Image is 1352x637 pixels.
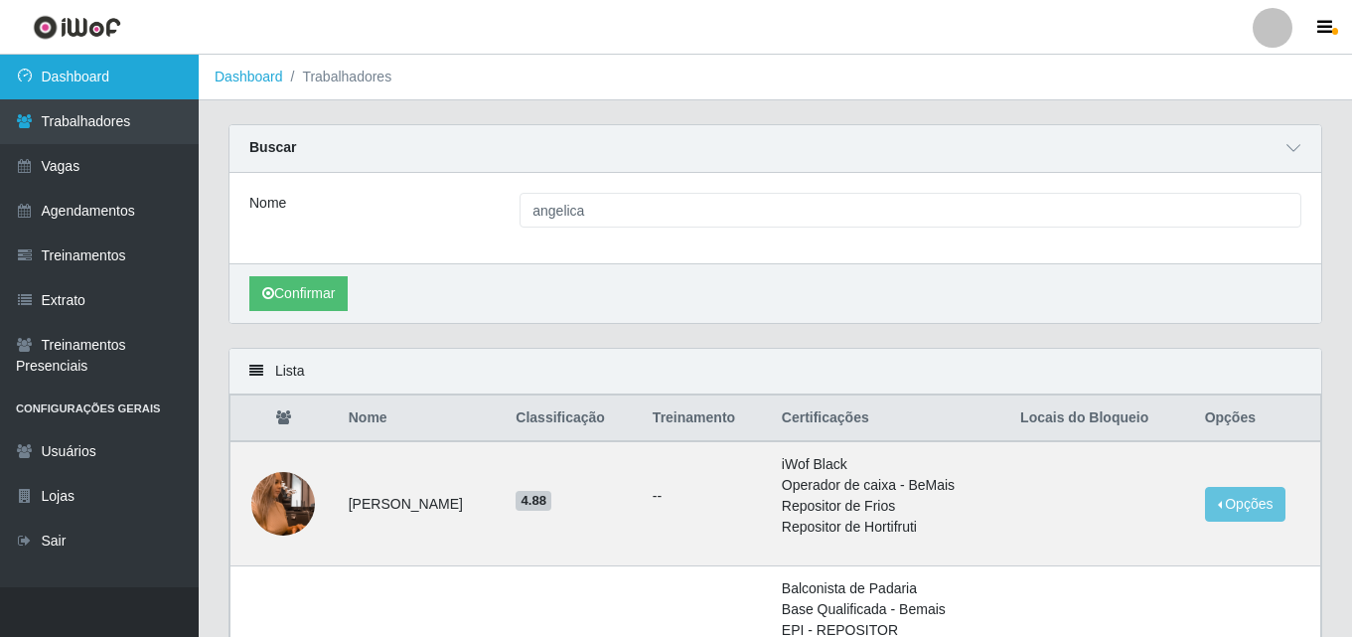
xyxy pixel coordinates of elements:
[1205,487,1286,522] button: Opções
[33,15,121,40] img: CoreUI Logo
[770,396,1008,442] th: Certificações
[1008,396,1193,442] th: Locais do Bloqueio
[1193,396,1321,442] th: Opções
[782,475,996,496] li: Operador de caixa - BeMais
[249,193,286,214] label: Nome
[782,496,996,517] li: Repositor de Frios
[283,67,392,87] li: Trabalhadores
[520,193,1301,228] input: Digite o Nome...
[251,447,315,560] img: 1740599758812.jpeg
[782,454,996,475] li: iWof Black
[782,599,996,620] li: Base Qualificada - Bemais
[337,441,505,566] td: [PERSON_NAME]
[504,396,641,442] th: Classificação
[782,578,996,599] li: Balconista de Padaria
[653,486,758,507] ul: --
[199,55,1352,100] nav: breadcrumb
[516,491,551,511] span: 4.88
[337,396,505,442] th: Nome
[249,276,348,311] button: Confirmar
[229,349,1321,395] div: Lista
[641,396,770,442] th: Treinamento
[249,139,296,155] strong: Buscar
[215,69,283,84] a: Dashboard
[782,517,996,538] li: Repositor de Hortifruti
